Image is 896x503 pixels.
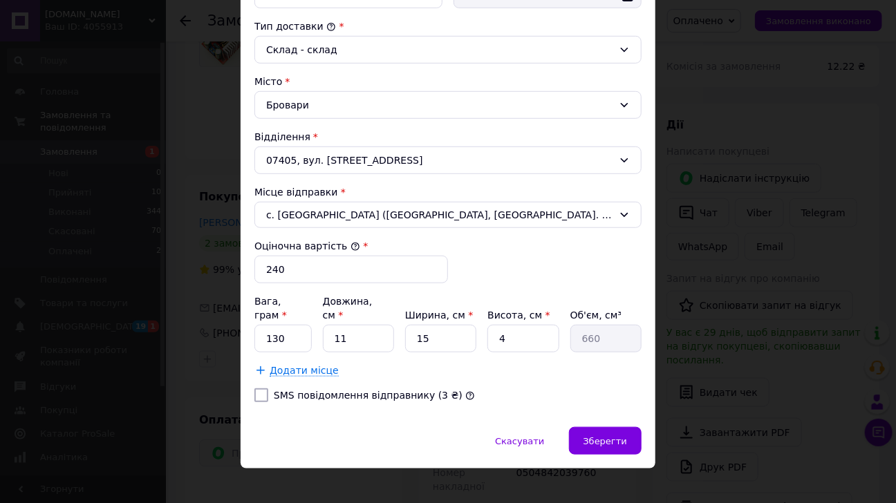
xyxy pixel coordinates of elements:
[266,208,613,222] span: с. [GEOGRAPHIC_DATA] ([GEOGRAPHIC_DATA], [GEOGRAPHIC_DATA]. Фонтанська сільрада); 67513, вул. [ST...
[570,308,642,322] div: Об'єм, см³
[266,42,613,57] div: Склад - склад
[254,19,642,33] div: Тип доставки
[254,185,642,199] div: Місце відправки
[323,296,373,321] label: Довжина, см
[254,296,287,321] label: Вага, грам
[254,130,642,144] div: Відділення
[270,365,339,377] span: Додати місце
[405,310,473,321] label: Ширина, см
[274,390,463,401] label: SMS повідомлення відправнику (3 ₴)
[254,91,642,119] div: Бровари
[495,436,544,446] span: Скасувати
[487,310,550,321] label: Висота, см
[254,240,360,251] label: Оціночна вартість
[254,146,642,174] div: 07405, вул. [STREET_ADDRESS]
[584,436,627,446] span: Зберегти
[254,75,642,88] div: Місто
